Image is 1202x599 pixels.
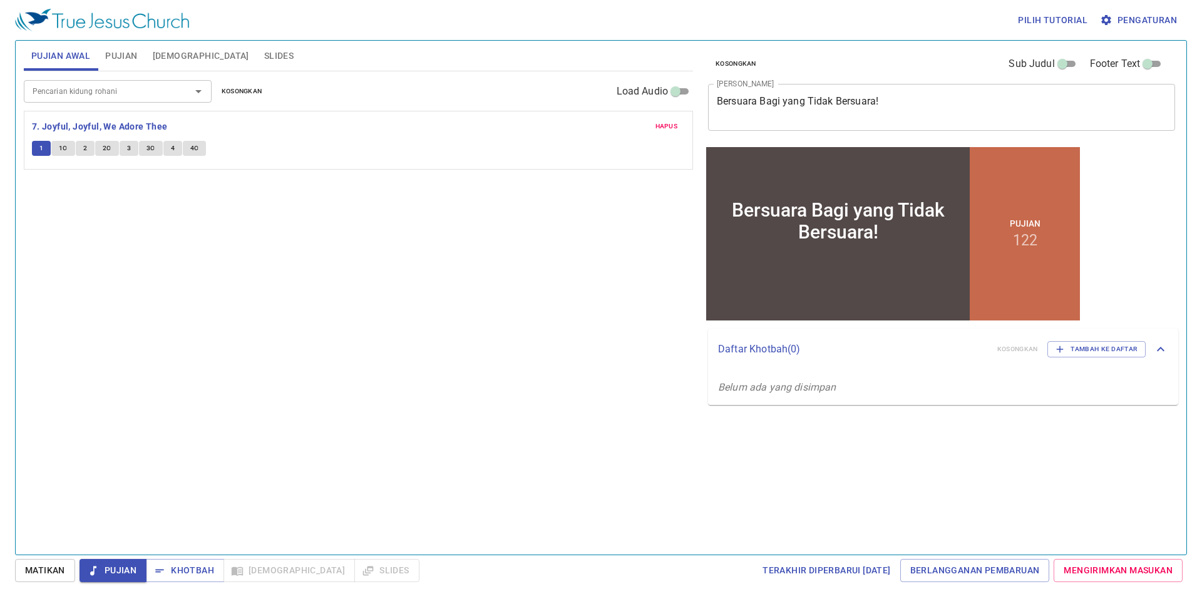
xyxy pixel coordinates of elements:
button: Khotbah [146,559,224,582]
span: Sub Judul [1009,56,1054,71]
button: 4C [183,141,207,156]
b: 7. Joyful, Joyful, We Adore Thee [32,119,168,135]
span: Tambah ke Daftar [1056,344,1138,355]
button: Hapus [648,119,686,134]
span: 2C [103,143,111,154]
div: Daftar Khotbah(0)KosongkanTambah ke Daftar [708,329,1178,370]
button: Open [190,83,207,100]
i: Belum ada yang disimpan [718,381,836,393]
span: Kosongkan [716,58,756,69]
span: Pujian Awal [31,48,90,64]
button: 7. Joyful, Joyful, We Adore Thee [32,119,170,135]
button: Pujian [80,559,146,582]
button: Tambah ke Daftar [1047,341,1146,357]
button: 1 [32,141,51,156]
span: 4 [171,143,175,154]
span: [DEMOGRAPHIC_DATA] [153,48,249,64]
span: Terakhir Diperbarui [DATE] [763,563,890,578]
button: 3C [139,141,163,156]
button: 1C [51,141,75,156]
textarea: Bersuara Bagi yang Tidak Bersuara! [717,95,1166,119]
span: Load Audio [617,84,669,99]
button: 4 [163,141,182,156]
span: 4C [190,143,199,154]
span: Pengaturan [1102,13,1177,28]
span: Hapus [655,121,678,132]
a: Berlangganan Pembaruan [900,559,1050,582]
span: Footer Text [1090,56,1141,71]
span: 3 [127,143,131,154]
a: Mengirimkan Masukan [1054,559,1183,582]
span: Mengirimkan Masukan [1064,563,1173,578]
img: True Jesus Church [15,9,189,31]
button: Matikan [15,559,75,582]
button: Pilih tutorial [1013,9,1092,32]
span: Khotbah [156,563,214,578]
span: Kosongkan [222,86,262,97]
button: Pengaturan [1097,9,1182,32]
span: Matikan [25,563,65,578]
p: Daftar Khotbah ( 0 ) [718,342,987,357]
span: 1 [39,143,43,154]
button: Kosongkan [214,84,270,99]
span: 3C [146,143,155,154]
button: 2C [95,141,119,156]
button: Kosongkan [708,56,764,71]
a: Terakhir Diperbarui [DATE] [758,559,895,582]
span: Pujian [90,563,136,578]
span: Pilih tutorial [1018,13,1087,28]
span: Slides [264,48,294,64]
button: 3 [120,141,138,156]
iframe: from-child [703,144,1083,324]
span: 2 [83,143,87,154]
button: 2 [76,141,95,156]
span: Berlangganan Pembaruan [910,563,1040,578]
span: 1C [59,143,68,154]
span: Pujian [105,48,137,64]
